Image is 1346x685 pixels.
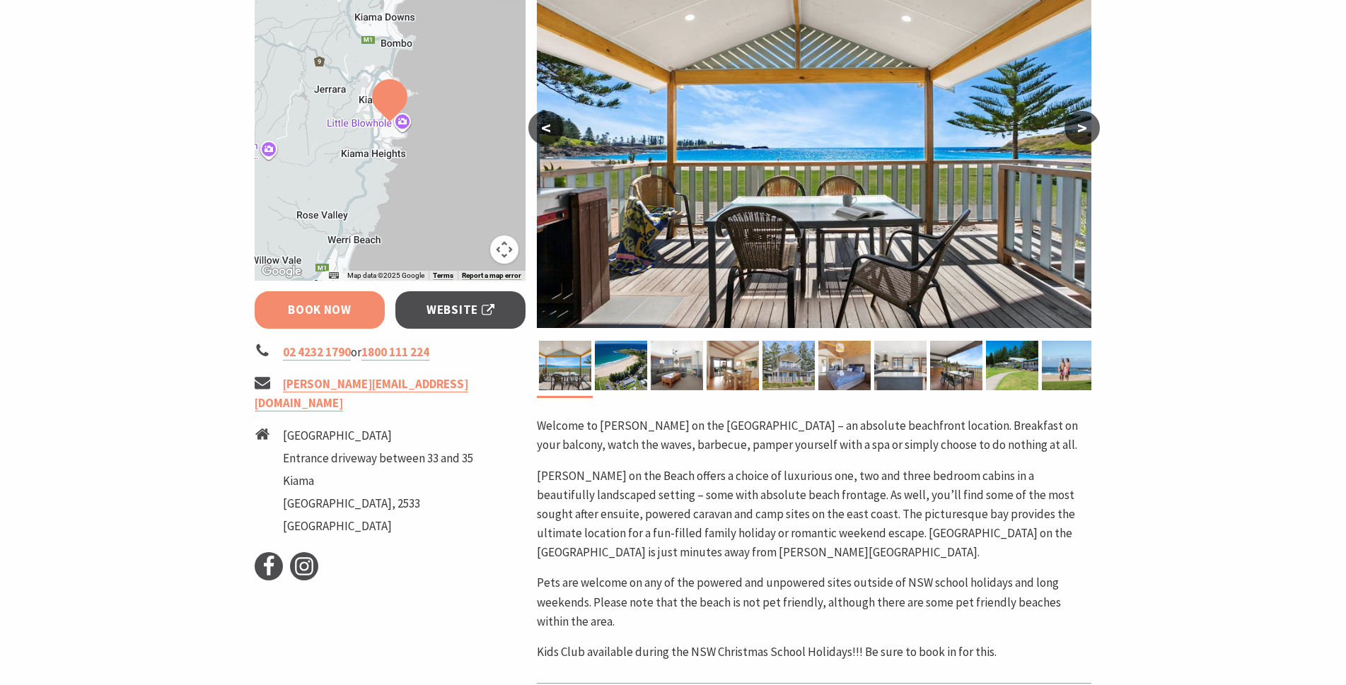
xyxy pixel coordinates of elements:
[537,643,1091,662] p: Kids Club available during the NSW Christmas School Holidays!!! Be sure to book in for this.
[462,271,521,280] a: Report a map error
[537,467,1091,563] p: [PERSON_NAME] on the Beach offers a choice of luxurious one, two and three bedroom cabins in a be...
[361,344,429,361] a: 1800 111 224
[818,341,871,390] img: Kendalls on the Beach Holiday Park
[427,300,494,320] span: Website
[258,262,305,281] img: Google
[930,341,982,390] img: Enjoy the beachfront view in Cabin 12
[283,426,473,445] li: [GEOGRAPHIC_DATA]
[537,573,1091,631] p: Pets are welcome on any of the powered and unpowered sites outside of NSW school holidays and lon...
[595,341,647,390] img: Aerial view of Kendalls on the Beach Holiday Park
[528,111,564,145] button: <
[539,341,591,390] img: Kendalls on the Beach Holiday Park
[283,517,473,536] li: [GEOGRAPHIC_DATA]
[395,291,526,329] a: Website
[258,262,305,281] a: Open this area in Google Maps (opens a new window)
[651,341,703,390] img: Lounge room in Cabin 12
[1042,341,1094,390] img: Kendalls Beach
[255,291,385,329] a: Book Now
[874,341,927,390] img: Full size kitchen in Cabin 12
[707,341,759,390] img: Kendalls on the Beach Holiday Park
[283,449,473,468] li: Entrance driveway between 33 and 35
[986,341,1038,390] img: Beachfront cabins at Kendalls on the Beach Holiday Park
[347,271,424,279] span: Map data ©2025 Google
[433,271,453,280] a: Terms (opens in new tab)
[255,343,526,362] li: or
[762,341,815,390] img: Kendalls on the Beach Holiday Park
[1064,111,1100,145] button: >
[490,235,518,264] button: Map camera controls
[283,494,473,513] li: [GEOGRAPHIC_DATA], 2533
[283,344,351,361] a: 02 4232 1790
[255,376,468,411] a: [PERSON_NAME][EMAIL_ADDRESS][DOMAIN_NAME]
[329,271,339,281] button: Keyboard shortcuts
[537,416,1091,455] p: Welcome to [PERSON_NAME] on the [GEOGRAPHIC_DATA] – an absolute beachfront location. Breakfast on...
[283,472,473,491] li: Kiama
